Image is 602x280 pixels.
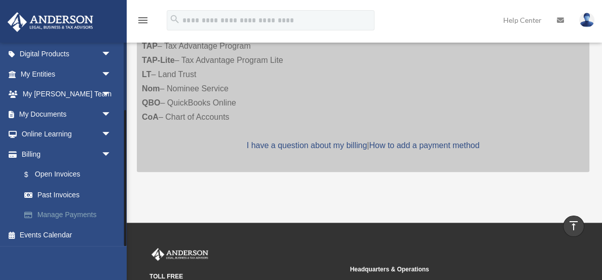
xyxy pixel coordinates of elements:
[579,13,594,27] img: User Pic
[7,144,127,164] a: Billingarrow_drop_down
[14,205,127,225] a: Manage Payments
[563,216,584,237] a: vertical_align_top
[101,84,122,105] span: arrow_drop_down
[169,14,180,25] i: search
[14,164,122,185] a: $Open Invoices
[142,42,158,50] strong: TAP
[350,264,544,275] small: Headquarters & Operations
[101,64,122,85] span: arrow_drop_down
[137,18,149,26] a: menu
[7,124,127,145] a: Online Learningarrow_drop_down
[142,70,151,79] strong: LT
[247,141,367,150] a: I have a question about my billing
[137,14,149,26] i: menu
[101,124,122,145] span: arrow_drop_down
[7,64,127,84] a: My Entitiesarrow_drop_down
[5,12,96,32] img: Anderson Advisors Platinum Portal
[149,248,210,261] img: Anderson Advisors Platinum Portal
[568,220,580,232] i: vertical_align_top
[101,44,122,65] span: arrow_drop_down
[142,98,160,107] strong: QBO
[7,44,127,64] a: Digital Productsarrow_drop_down
[7,225,127,245] a: Events Calendar
[101,144,122,165] span: arrow_drop_down
[7,84,127,104] a: My [PERSON_NAME] Teamarrow_drop_down
[7,104,127,124] a: My Documentsarrow_drop_down
[142,84,160,93] strong: Nom
[14,185,127,205] a: Past Invoices
[369,141,479,150] a: How to add a payment method
[142,138,584,153] p: |
[30,168,35,181] span: $
[101,104,122,125] span: arrow_drop_down
[142,56,175,64] strong: TAP-Lite
[142,113,159,121] strong: CoA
